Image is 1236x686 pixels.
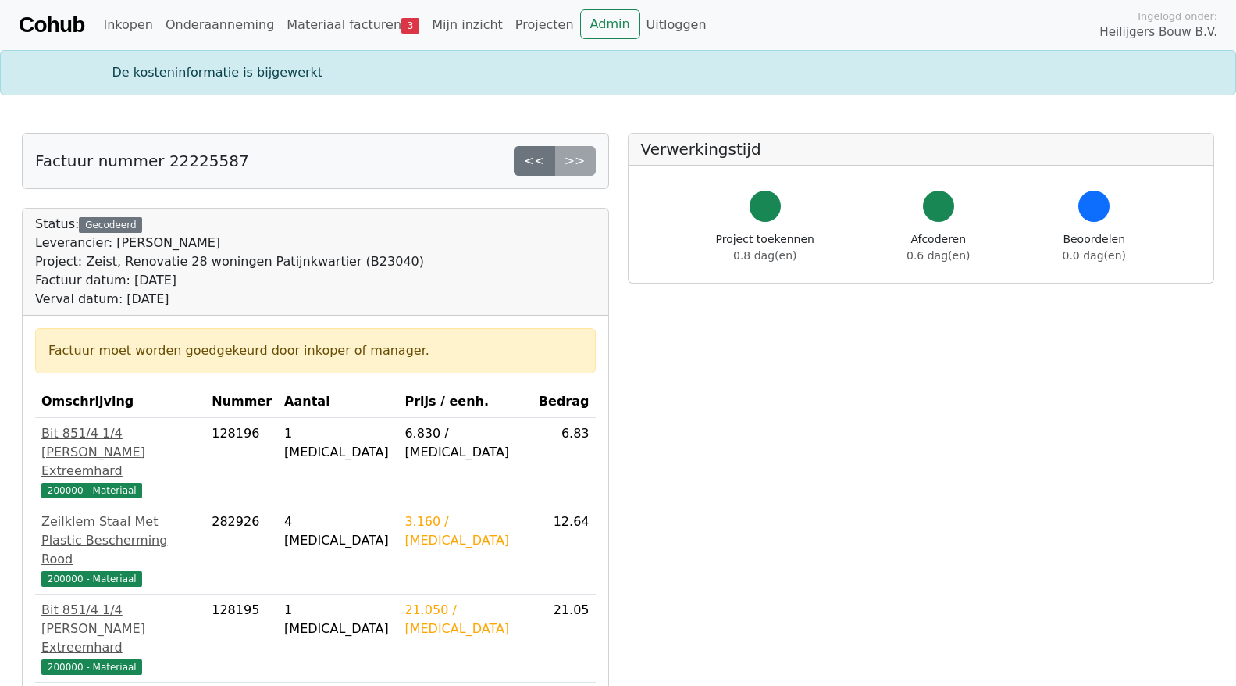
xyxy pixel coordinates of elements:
div: Beoordelen [1063,231,1126,264]
a: Inkopen [97,9,159,41]
h5: Verwerkingstijd [641,140,1202,159]
td: 6.83 [533,418,596,506]
div: Afcoderen [907,231,970,264]
td: 128196 [205,418,278,506]
div: Factuur moet worden goedgekeurd door inkoper of manager. [48,341,582,360]
th: Bedrag [533,386,596,418]
th: Aantal [278,386,398,418]
div: 1 [MEDICAL_DATA] [284,424,392,462]
div: Leverancier: [PERSON_NAME] [35,234,424,252]
span: 0.6 dag(en) [907,249,970,262]
div: De kosteninformatie is bijgewerkt [103,63,1134,82]
a: Admin [580,9,640,39]
span: Heilijgers Bouw B.V. [1099,23,1217,41]
div: 1 [MEDICAL_DATA] [284,601,392,638]
a: Bit 851/4 1/4 [PERSON_NAME] Extreemhard200000 - Materiaal [41,601,199,676]
div: Factuur datum: [DATE] [35,271,424,290]
td: 128195 [205,595,278,683]
span: 3 [401,18,419,34]
span: 200000 - Materiaal [41,483,142,498]
a: Onderaanneming [159,9,280,41]
div: 4 [MEDICAL_DATA] [284,513,392,550]
a: Zeilklem Staal Met Plastic Bescherming Rood200000 - Materiaal [41,513,199,588]
a: Materiaal facturen3 [280,9,426,41]
a: Bit 851/4 1/4 [PERSON_NAME] Extreemhard200000 - Materiaal [41,424,199,499]
a: Cohub [19,6,84,44]
td: 282926 [205,506,278,595]
a: Uitloggen [640,9,713,41]
a: << [514,146,555,176]
div: Status: [35,215,424,309]
td: 21.05 [533,595,596,683]
span: 200000 - Materiaal [41,571,142,587]
div: Project: Zeist, Renovatie 28 woningen Patijnkwartier (B23040) [35,252,424,271]
div: Project toekennen [716,231,814,264]
a: Mijn inzicht [426,9,509,41]
a: Projecten [509,9,580,41]
span: 200000 - Materiaal [41,659,142,675]
div: 3.160 / [MEDICAL_DATA] [404,513,525,550]
div: Bit 851/4 1/4 [PERSON_NAME] Extreemhard [41,601,199,657]
th: Prijs / eenh. [398,386,532,418]
div: 21.050 / [MEDICAL_DATA] [404,601,525,638]
td: 12.64 [533,506,596,595]
span: 0.0 dag(en) [1063,249,1126,262]
span: Ingelogd onder: [1138,9,1217,23]
div: Verval datum: [DATE] [35,290,424,309]
div: 6.830 / [MEDICAL_DATA] [404,424,525,462]
h5: Factuur nummer 22225587 [35,152,249,170]
span: 0.8 dag(en) [733,249,796,262]
th: Nummer [205,386,278,418]
div: Gecodeerd [79,217,142,233]
div: Zeilklem Staal Met Plastic Bescherming Rood [41,513,199,569]
th: Omschrijving [35,386,205,418]
div: Bit 851/4 1/4 [PERSON_NAME] Extreemhard [41,424,199,481]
